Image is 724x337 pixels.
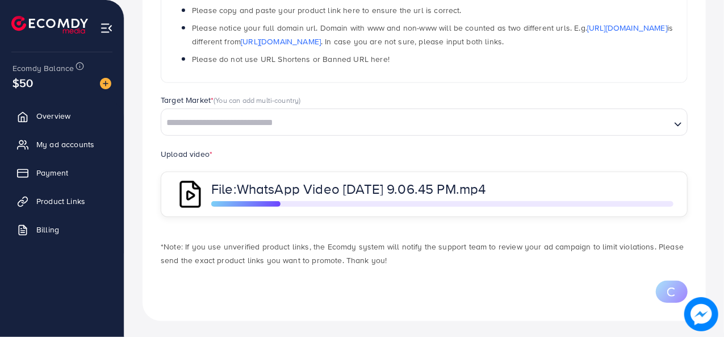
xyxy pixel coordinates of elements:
span: Billing [36,224,59,235]
a: [URL][DOMAIN_NAME] [587,22,667,34]
span: Payment [36,167,68,178]
a: Product Links [9,190,115,213]
a: Overview [9,105,115,127]
a: Billing [9,218,115,241]
img: image [100,78,111,89]
span: $50 [12,74,33,91]
img: menu [100,22,113,35]
img: image [684,297,718,331]
span: My ad accounts [36,139,94,150]
span: Ecomdy Balance [12,63,74,74]
p: *Note: If you use unverified product links, the Ecomdy system will notify the support team to rev... [161,240,688,267]
span: Please do not use URL Shortens or Banned URL here! [192,53,390,65]
input: Search for option [162,114,669,132]
img: QAAAABJRU5ErkJggg== [175,179,206,210]
span: Please copy and paste your product link here to ensure the url is correct. [192,5,462,16]
label: Upload video [161,148,212,160]
span: (You can add multi-country) [214,95,300,105]
a: Payment [9,161,115,184]
span: Product Links [36,195,85,207]
a: [URL][DOMAIN_NAME] [241,36,321,47]
p: File: [211,182,580,195]
span: WhatsApp Video [DATE] 9.06.45 PM.mp4 [237,179,486,198]
img: logo [11,16,88,34]
span: Please notice your full domain url. Domain with www and non-www will be counted as two different ... [192,22,673,47]
span: Overview [36,110,70,122]
div: Search for option [161,109,688,136]
a: My ad accounts [9,133,115,156]
label: Target Market [161,94,301,106]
